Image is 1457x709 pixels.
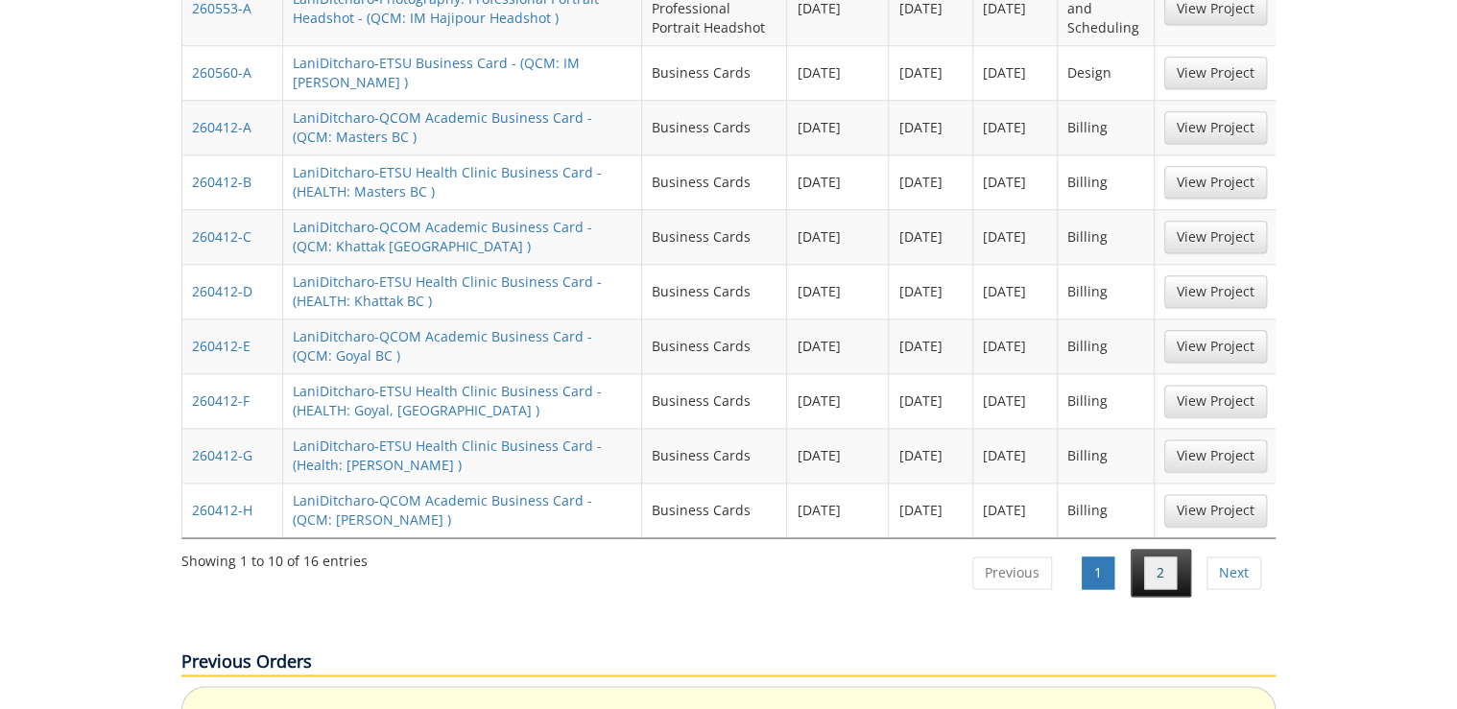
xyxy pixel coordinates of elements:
[787,100,889,154] td: [DATE]
[293,218,592,255] a: LaniDitcharo-QCOM Academic Business Card - (QCM: Khattak [GEOGRAPHIC_DATA] )
[889,45,973,100] td: [DATE]
[181,544,368,571] div: Showing 1 to 10 of 16 entries
[293,491,592,529] a: LaniDitcharo-QCOM Academic Business Card - (QCM: [PERSON_NAME] )
[1164,111,1267,144] a: View Project
[1058,483,1155,537] td: Billing
[973,373,1058,428] td: [DATE]
[642,154,788,209] td: Business Cards
[192,337,251,355] a: 260412-E
[889,264,973,319] td: [DATE]
[1164,275,1267,308] a: View Project
[192,118,251,136] a: 260412-A
[973,154,1058,209] td: [DATE]
[973,100,1058,154] td: [DATE]
[889,373,973,428] td: [DATE]
[1082,556,1114,589] a: 1
[1164,330,1267,363] a: View Project
[192,227,251,246] a: 260412-C
[642,319,788,373] td: Business Cards
[787,264,889,319] td: [DATE]
[787,319,889,373] td: [DATE]
[1164,57,1267,89] a: View Project
[787,428,889,483] td: [DATE]
[1058,45,1155,100] td: Design
[293,54,580,91] a: LaniDitcharo-ETSU Business Card - (QCM: IM [PERSON_NAME] )
[1164,166,1267,199] a: View Project
[889,319,973,373] td: [DATE]
[293,108,592,146] a: LaniDitcharo-QCOM Academic Business Card - (QCM: Masters BC )
[1206,556,1261,589] a: Next
[642,100,788,154] td: Business Cards
[973,483,1058,537] td: [DATE]
[192,501,252,519] a: 260412-H
[973,428,1058,483] td: [DATE]
[642,209,788,264] td: Business Cards
[192,173,251,191] a: 260412-B
[642,45,788,100] td: Business Cards
[1058,264,1155,319] td: Billing
[973,319,1058,373] td: [DATE]
[642,428,788,483] td: Business Cards
[1058,319,1155,373] td: Billing
[972,556,1052,589] a: Previous
[642,483,788,537] td: Business Cards
[787,45,889,100] td: [DATE]
[293,382,602,419] a: LaniDitcharo-ETSU Health Clinic Business Card - (HEALTH: Goyal, [GEOGRAPHIC_DATA] )
[973,264,1058,319] td: [DATE]
[293,437,602,474] a: LaniDitcharo-ETSU Health Clinic Business Card - (Health: [PERSON_NAME] )
[1058,373,1155,428] td: Billing
[1164,385,1267,417] a: View Project
[192,391,250,410] a: 260412-F
[642,373,788,428] td: Business Cards
[1144,556,1177,589] a: 2
[787,154,889,209] td: [DATE]
[889,428,973,483] td: [DATE]
[787,209,889,264] td: [DATE]
[1058,209,1155,264] td: Billing
[1058,100,1155,154] td: Billing
[889,209,973,264] td: [DATE]
[192,446,252,464] a: 260412-G
[889,100,973,154] td: [DATE]
[1164,494,1267,527] a: View Project
[1058,154,1155,209] td: Billing
[889,154,973,209] td: [DATE]
[787,373,889,428] td: [DATE]
[1164,439,1267,472] a: View Project
[889,483,973,537] td: [DATE]
[642,264,788,319] td: Business Cards
[1164,221,1267,253] a: View Project
[181,650,1276,676] p: Previous Orders
[293,327,592,365] a: LaniDitcharo-QCOM Academic Business Card - (QCM: Goyal BC )
[192,63,251,82] a: 260560-A
[293,163,602,201] a: LaniDitcharo-ETSU Health Clinic Business Card - (HEALTH: Masters BC )
[192,282,252,300] a: 260412-D
[973,45,1058,100] td: [DATE]
[787,483,889,537] td: [DATE]
[293,272,602,310] a: LaniDitcharo-ETSU Health Clinic Business Card - (HEALTH: Khattak BC )
[1058,428,1155,483] td: Billing
[973,209,1058,264] td: [DATE]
